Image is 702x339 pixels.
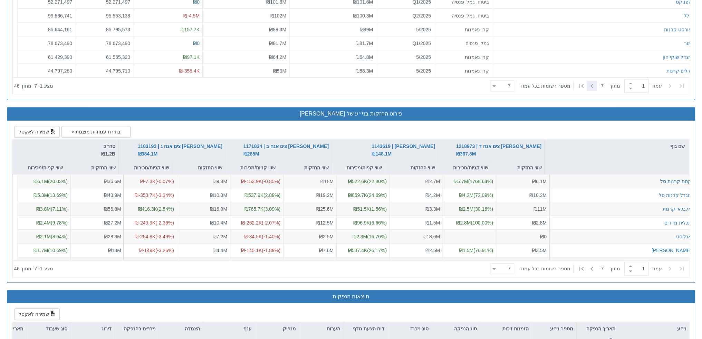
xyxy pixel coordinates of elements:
span: ( -1.40 %) [233,233,280,240]
span: ₪-254.8K [135,234,155,239]
span: ₪3.8M [36,206,51,212]
span: ₪-34.5K [244,234,262,239]
div: שווי החזקות [172,161,225,174]
span: ( 8.64 %) [36,234,68,239]
div: מגדל קרנות סל [659,192,691,199]
span: ₪96.9K [353,220,370,226]
div: סוג הנפקה [432,322,480,335]
span: ( 72.09 %) [459,192,493,198]
span: ( -2.36 %) [127,219,174,226]
span: ₪416.3K [138,206,157,212]
span: ₪16.9M [210,206,227,212]
span: ( -1.89 %) [233,247,280,254]
div: מור [684,40,692,47]
span: ( 76.91 %) [459,248,493,253]
button: בחירת עמודות מוצגות [61,126,131,138]
span: ₪3.3M [425,206,440,212]
span: ( -3.49 %) [127,233,174,240]
span: ₪0 [193,40,200,46]
span: ( 9.78 %) [36,220,68,226]
span: 7 [601,265,609,272]
span: ₪0 [540,234,547,239]
div: שווי קניות/מכירות [119,161,172,174]
button: [PERSON_NAME] צים אגח ד | 1218973 ₪367.8M [456,142,541,158]
button: [PERSON_NAME] [652,247,691,254]
button: [PERSON_NAME] צים אגח ג | 1183193 ₪384.1M [138,142,222,158]
div: סוג שעבוד [26,322,70,335]
span: ( -3.26 %) [127,247,174,254]
span: ( -0.07 %) [127,178,174,185]
button: פורסט קרנות [664,26,692,33]
span: ₪58.3M [356,68,373,73]
span: ₪148.1M [372,151,392,157]
span: ₪11M [533,206,547,212]
button: תכלית מדדים [664,219,691,226]
div: דירוג [70,322,114,335]
button: אנליסט [676,233,691,240]
div: [PERSON_NAME] צים אגח ג | 1183193 [138,142,222,158]
span: ₪25.6M [316,206,334,212]
span: ₪-358.4K [179,68,200,73]
div: ‏מציג 1 - 7 ‏ מתוך 46 [14,261,53,276]
div: ‏ מתוך [487,261,688,276]
span: ₪59M [273,68,286,73]
span: ₪5.3M [33,192,48,198]
span: ( 13.69 %) [33,192,68,198]
div: שווי החזקות [385,161,438,174]
div: 61,429,390 [21,53,72,60]
span: ₪2.7M [425,179,440,184]
div: 99,886,741 [21,12,72,19]
span: ₪-153.9K [241,179,262,184]
div: 5/2025 [379,53,431,60]
div: [PERSON_NAME] צים אגח ד | 1218973 [456,142,541,158]
div: ביטוח, גמל, פנסיה [437,12,489,19]
span: ( 30.16 %) [459,206,493,212]
span: ₪1.5M [425,220,440,226]
span: ₪367.8M [456,151,476,157]
span: ( 16.76 %) [353,234,387,239]
div: 44,797,280 [21,67,72,74]
span: ₪97.1K [183,54,200,60]
span: ₪9.8M [213,179,227,184]
span: ₪-262.2K [241,220,262,226]
div: הערות [299,322,343,335]
div: שווי החזקות [491,161,545,174]
span: ₪157.7K [181,27,200,32]
span: ₪2.8M [456,220,471,226]
button: אילים קרנות [666,67,692,74]
span: ₪27.2M [104,220,121,226]
span: ₪7.2M [213,234,227,239]
button: [PERSON_NAME] צים אגח ב | 1171834 ₪285M [243,142,329,158]
div: 78,673,490 [78,40,130,47]
span: ‏עמוד [651,82,662,89]
span: ₪-249.9K [135,220,155,226]
button: אי.בי.אי קרנות [662,206,691,212]
div: שווי קניות/מכירות [438,161,491,174]
span: ( 1768.64 %) [453,179,493,184]
h3: תוצאות הנפקות [12,293,690,300]
span: ₪-4.5M [183,13,200,18]
span: ( 6.66 %) [353,220,387,226]
div: [PERSON_NAME] | 1143619 [372,142,435,158]
span: ₪2.5M [425,248,440,253]
span: ₪1.5M [459,248,473,253]
span: ₪18M [108,248,121,253]
div: מנפיק [255,322,299,335]
div: שווי החזקות [279,161,331,174]
span: ₪102M [270,13,286,18]
div: Q1/2025 [379,40,431,47]
span: ₪10.3M [210,192,227,198]
button: קסם קרנות סל [660,178,691,185]
span: ₪64.2M [269,54,286,60]
button: שמירה לאקסל [14,126,60,138]
span: ₪859.7K [348,192,367,198]
div: כלל [684,12,692,19]
div: 5/2025 [379,67,431,74]
div: שווי קניות/מכירות [332,161,385,174]
div: 85,795,573 [78,26,130,33]
span: ‏מספר רשומות בכל עמוד [520,82,570,89]
div: קרן נאמנות [437,67,489,74]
